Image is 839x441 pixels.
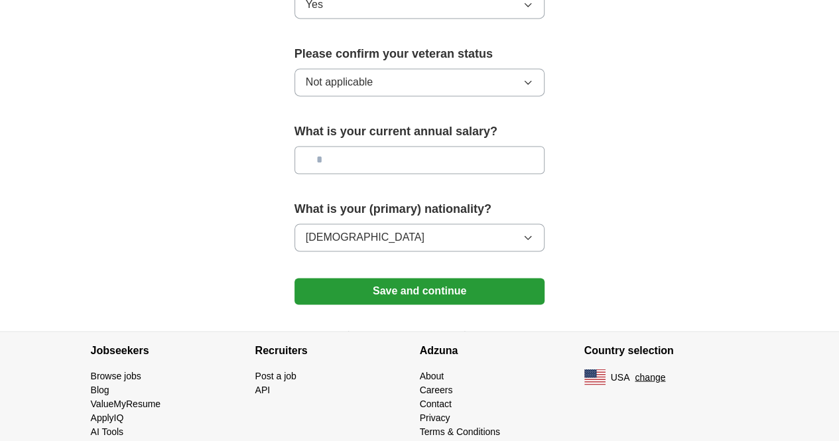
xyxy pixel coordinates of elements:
[91,370,141,381] a: Browse jobs
[255,384,271,395] a: API
[294,45,545,63] label: Please confirm your veteran status
[294,200,545,218] label: What is your (primary) nationality?
[294,223,545,251] button: [DEMOGRAPHIC_DATA]
[294,278,545,304] button: Save and continue
[420,370,444,381] a: About
[611,370,630,384] span: USA
[91,412,124,422] a: ApplyIQ
[91,384,109,395] a: Blog
[584,369,606,385] img: US flag
[306,229,424,245] span: [DEMOGRAPHIC_DATA]
[635,370,665,384] button: change
[420,384,453,395] a: Careers
[584,332,749,369] h4: Country selection
[420,412,450,422] a: Privacy
[420,426,500,436] a: Terms & Conditions
[294,123,545,141] label: What is your current annual salary?
[91,398,161,409] a: ValueMyResume
[294,68,545,96] button: Not applicable
[255,370,296,381] a: Post a job
[420,398,452,409] a: Contact
[91,426,124,436] a: AI Tools
[306,74,373,90] span: Not applicable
